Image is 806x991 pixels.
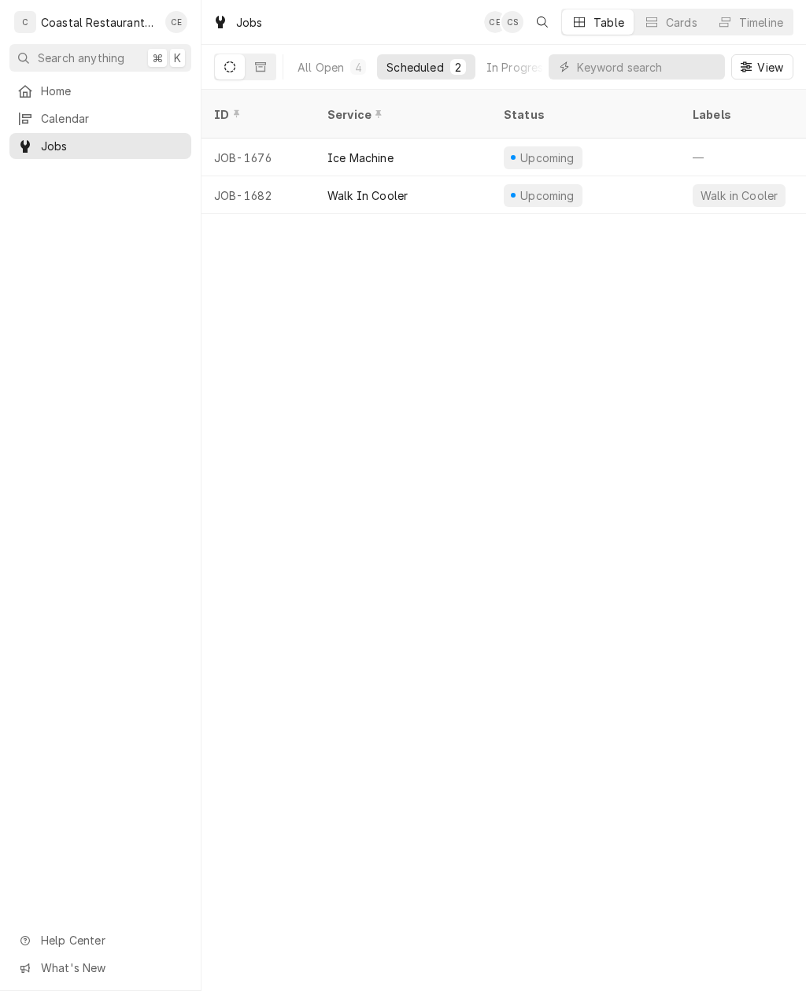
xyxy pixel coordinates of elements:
a: Go to What's New [9,955,191,981]
div: Upcoming [519,187,577,204]
div: All Open [298,59,344,76]
span: What's New [41,960,182,976]
div: Service [327,106,475,123]
div: In Progress [486,59,549,76]
div: CE [484,11,506,33]
div: Walk In Cooler [327,187,408,204]
button: Search anything⌘K [9,44,191,72]
span: Home [41,83,183,99]
button: Open search [530,9,555,35]
div: Timeline [739,14,783,31]
div: Carlos Espin's Avatar [484,11,506,33]
span: Jobs [41,138,183,154]
div: Walk in Cooler [699,187,779,204]
div: Chris Sockriter's Avatar [501,11,523,33]
span: Search anything [38,50,124,66]
a: Go to Help Center [9,927,191,953]
div: 2 [453,59,463,76]
span: View [754,59,786,76]
div: Scheduled [386,59,443,76]
span: K [174,50,181,66]
div: C [14,11,36,33]
span: Help Center [41,932,182,948]
div: Carlos Espin's Avatar [165,11,187,33]
div: Table [593,14,624,31]
div: Status [504,106,664,123]
div: ID [214,106,299,123]
a: Jobs [9,133,191,159]
div: 4 [353,59,363,76]
button: View [731,54,793,80]
div: Ice Machine [327,150,394,166]
a: Calendar [9,105,191,131]
div: Upcoming [519,150,577,166]
div: Cards [666,14,697,31]
a: Home [9,78,191,104]
div: CS [501,11,523,33]
input: Keyword search [577,54,717,80]
div: JOB-1682 [201,176,315,214]
span: Calendar [41,110,183,127]
div: CE [165,11,187,33]
div: JOB-1676 [201,139,315,176]
span: ⌘ [152,50,163,66]
div: Coastal Restaurant Repair [41,14,157,31]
